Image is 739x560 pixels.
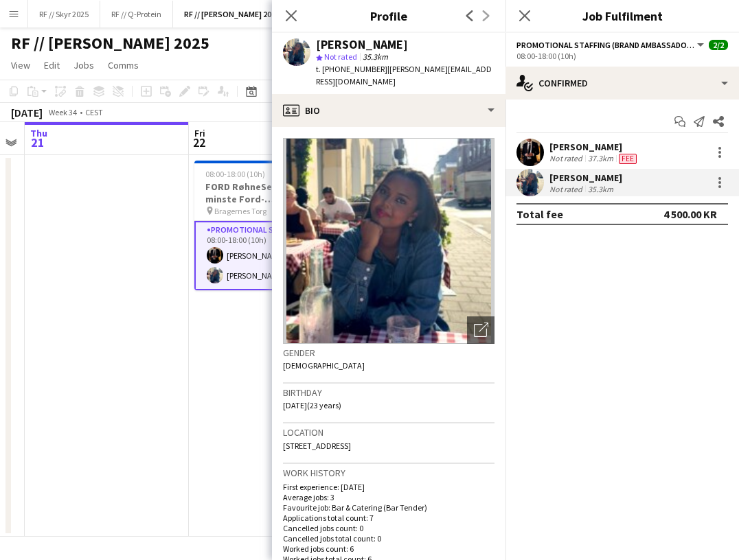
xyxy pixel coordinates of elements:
span: Comms [108,59,139,71]
p: Average jobs: 3 [283,492,494,502]
span: Bragernes Torg [214,206,266,216]
span: t. [PHONE_NUMBER] [316,64,387,74]
button: RF // [PERSON_NAME] 2025 [173,1,291,27]
span: 2/2 [709,40,728,50]
a: Edit [38,56,65,74]
div: [PERSON_NAME] [316,38,408,51]
div: Bio [272,94,505,127]
div: 37.3km [585,153,616,164]
p: Worked jobs count: 6 [283,544,494,554]
span: [STREET_ADDRESS] [283,441,351,451]
p: Applications total count: 7 [283,513,494,523]
a: Comms [102,56,144,74]
div: Total fee [516,207,563,221]
div: Confirmed [505,67,739,100]
h3: Job Fulfilment [505,7,739,25]
div: Not rated [549,184,585,194]
h3: Gender [283,347,494,359]
div: [DATE] [11,106,43,119]
h1: RF // [PERSON_NAME] 2025 [11,33,209,54]
img: Crew avatar or photo [283,138,494,344]
p: Favourite job: Bar & Catering (Bar Tender) [283,502,494,513]
span: [DEMOGRAPHIC_DATA] [283,360,365,371]
button: RF // Skyr 2025 [28,1,100,27]
span: 35.3km [360,51,391,62]
div: [PERSON_NAME] [549,141,639,153]
h3: Work history [283,467,494,479]
div: 35.3km [585,184,616,194]
span: Thu [30,127,47,139]
div: Crew has different fees then in role [616,153,639,164]
span: | [PERSON_NAME][EMAIL_ADDRESS][DOMAIN_NAME] [316,64,492,86]
div: 08:00-18:00 (10h) [516,51,728,61]
span: Edit [44,59,60,71]
span: 22 [192,135,205,150]
span: 21 [28,135,47,150]
span: Not rated [324,51,357,62]
app-card-role: Promotional Staffing (Brand Ambassadors)2/208:00-18:00 (10h)[PERSON_NAME][PERSON_NAME] [194,221,348,290]
span: Promotional Staffing (Brand Ambassadors) [516,40,695,50]
span: Week 34 [45,107,80,117]
div: Open photos pop-in [467,316,494,344]
span: Fee [619,154,637,164]
span: Fri [194,127,205,139]
button: RF // Q-Protein [100,1,173,27]
span: [DATE] (23 years) [283,400,341,410]
a: View [5,56,36,74]
h3: FORD RøhneSelmer - Norges minste Ford-forhandlerkontor [194,180,348,205]
div: [PERSON_NAME] [549,172,622,184]
app-job-card: 08:00-18:00 (10h)2/2FORD RøhneSelmer - Norges minste Ford-forhandlerkontor Bragernes Torg1 RolePr... [194,161,348,290]
div: Not rated [549,153,585,164]
h3: Birthday [283,386,494,399]
p: Cancelled jobs count: 0 [283,523,494,533]
span: 08:00-18:00 (10h) [205,169,265,179]
h3: Profile [272,7,505,25]
span: View [11,59,30,71]
button: Promotional Staffing (Brand Ambassadors) [516,40,706,50]
p: First experience: [DATE] [283,482,494,492]
div: CEST [85,107,103,117]
a: Jobs [68,56,100,74]
h3: Location [283,426,494,439]
div: 4 500.00 KR [663,207,717,221]
p: Cancelled jobs total count: 0 [283,533,494,544]
span: Jobs [73,59,94,71]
